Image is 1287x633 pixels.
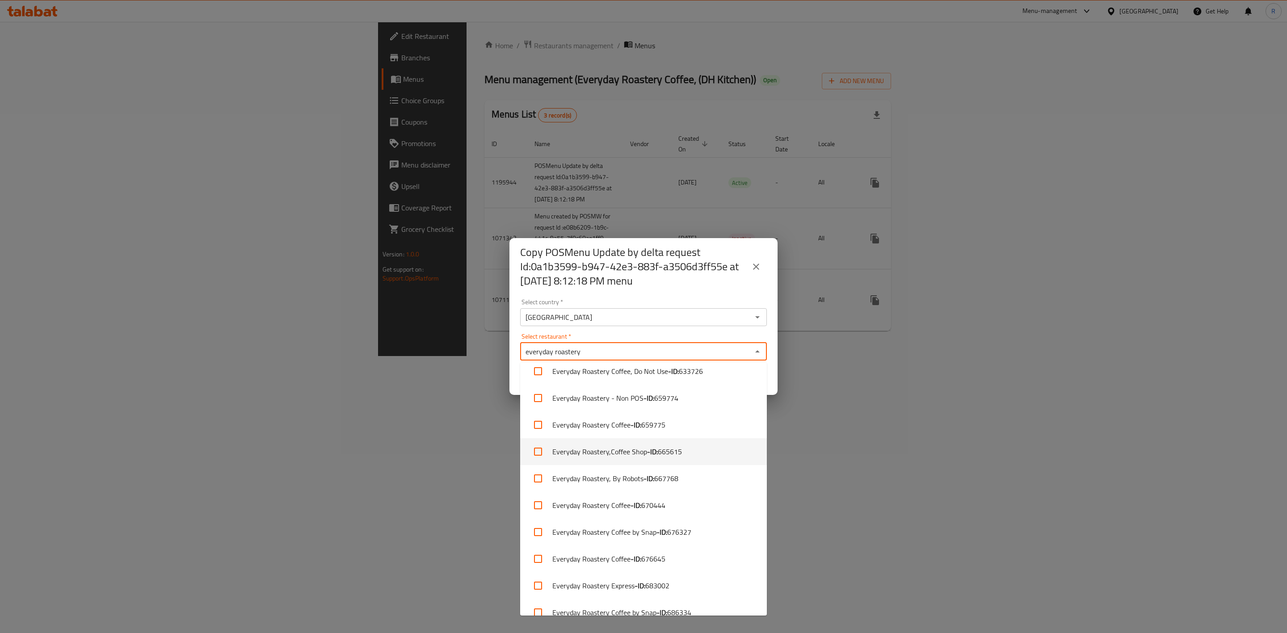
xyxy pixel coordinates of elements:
b: - ID: [643,393,654,403]
span: 659775 [641,419,665,430]
h2: Copy POSMenu Update by delta request Id:0a1b3599-b947-42e3-883f-a3506d3ff55e at [DATE] 8:12:18 PM... [520,245,745,288]
span: 633726 [679,366,703,377]
b: - ID: [656,607,667,618]
span: 676645 [641,553,665,564]
button: Open [751,311,764,323]
b: - ID: [631,500,641,511]
b: - ID: [647,446,658,457]
li: Everyday Roastery Coffee by Snap [520,519,767,545]
li: Everyday Roastery Express [520,572,767,599]
li: Everyday Roastery Coffee [520,545,767,572]
li: Everyday Roastery Coffee [520,492,767,519]
b: - ID: [656,527,667,537]
button: Close [751,345,764,358]
span: 676327 [667,527,691,537]
span: 665615 [658,446,682,457]
span: 683002 [645,580,669,591]
b: - ID: [631,419,641,430]
li: Everyday Roastery - Non POS [520,385,767,411]
li: Everyday Roastery Coffee by Snap [520,599,767,626]
span: 667768 [654,473,678,484]
li: Everyday Roastery,Coffee Shop [520,438,767,465]
button: close [745,256,767,277]
b: - ID: [643,473,654,484]
span: 686334 [667,607,691,618]
span: 670444 [641,500,665,511]
b: - ID: [668,366,679,377]
li: Everyday Roastery, By Robots [520,465,767,492]
b: - ID: [635,580,645,591]
li: Everyday Roastery Coffee, Do Not Use [520,358,767,385]
li: Everyday Roastery Coffee [520,411,767,438]
span: 659774 [654,393,678,403]
b: - ID: [631,553,641,564]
